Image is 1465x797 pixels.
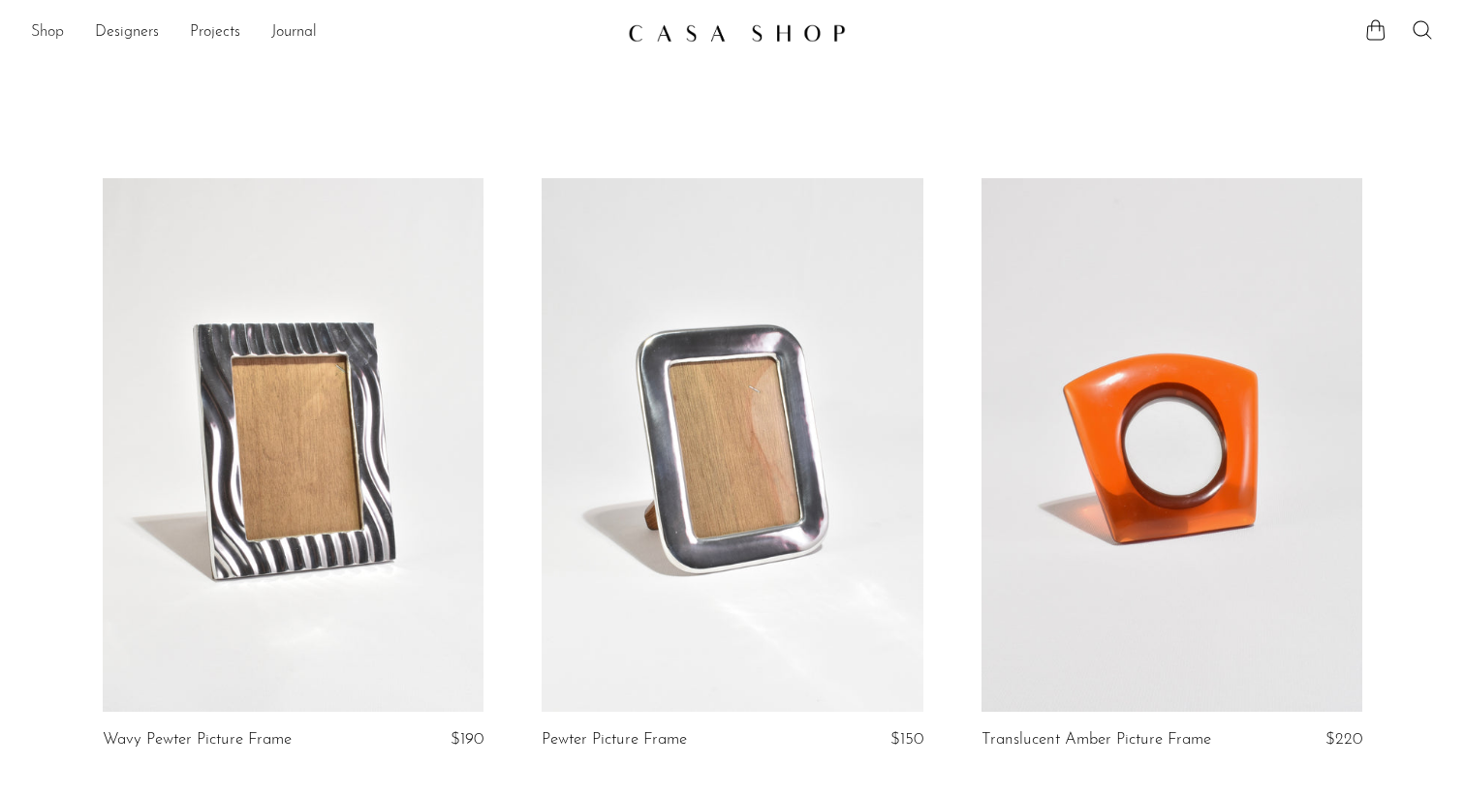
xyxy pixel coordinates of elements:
[95,20,159,46] a: Designers
[542,731,687,749] a: Pewter Picture Frame
[190,20,240,46] a: Projects
[890,731,923,748] span: $150
[271,20,317,46] a: Journal
[451,731,483,748] span: $190
[103,731,292,749] a: Wavy Pewter Picture Frame
[982,731,1211,749] a: Translucent Amber Picture Frame
[1325,731,1362,748] span: $220
[31,16,612,49] ul: NEW HEADER MENU
[31,20,64,46] a: Shop
[31,16,612,49] nav: Desktop navigation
